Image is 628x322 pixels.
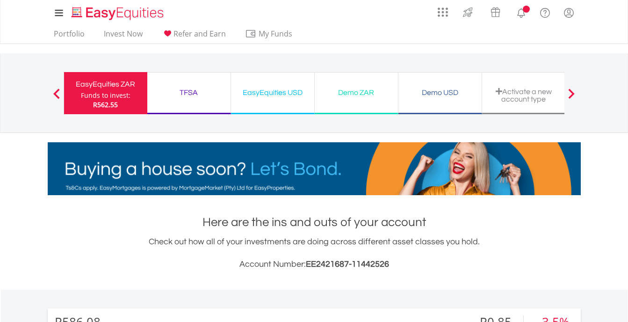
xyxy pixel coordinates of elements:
h1: Here are the ins and outs of your account [48,214,581,231]
a: AppsGrid [432,2,454,17]
div: EasyEquities USD [237,86,309,99]
a: Refer and Earn [158,29,230,44]
span: EE2421687-11442526 [306,260,389,269]
a: Portfolio [50,29,88,44]
a: My Profile [557,2,581,23]
a: Notifications [509,2,533,21]
h3: Account Number: [48,258,581,271]
a: Vouchers [482,2,509,20]
a: Home page [68,2,167,21]
div: Demo USD [404,86,476,99]
div: Demo ZAR [320,86,392,99]
span: My Funds [245,28,306,40]
img: EasyEquities_Logo.png [70,6,167,21]
span: Refer and Earn [173,29,226,39]
div: Activate a new account type [488,88,560,103]
a: FAQ's and Support [533,2,557,21]
img: vouchers-v2.svg [488,5,503,20]
div: EasyEquities ZAR [70,78,142,91]
div: Funds to invest: [81,91,130,100]
span: R562.55 [93,100,118,109]
img: thrive-v2.svg [460,5,476,20]
img: grid-menu-icon.svg [438,7,448,17]
img: EasyMortage Promotion Banner [48,142,581,195]
a: Invest Now [100,29,146,44]
div: TFSA [153,86,225,99]
div: Check out how all of your investments are doing across different asset classes you hold. [48,235,581,271]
